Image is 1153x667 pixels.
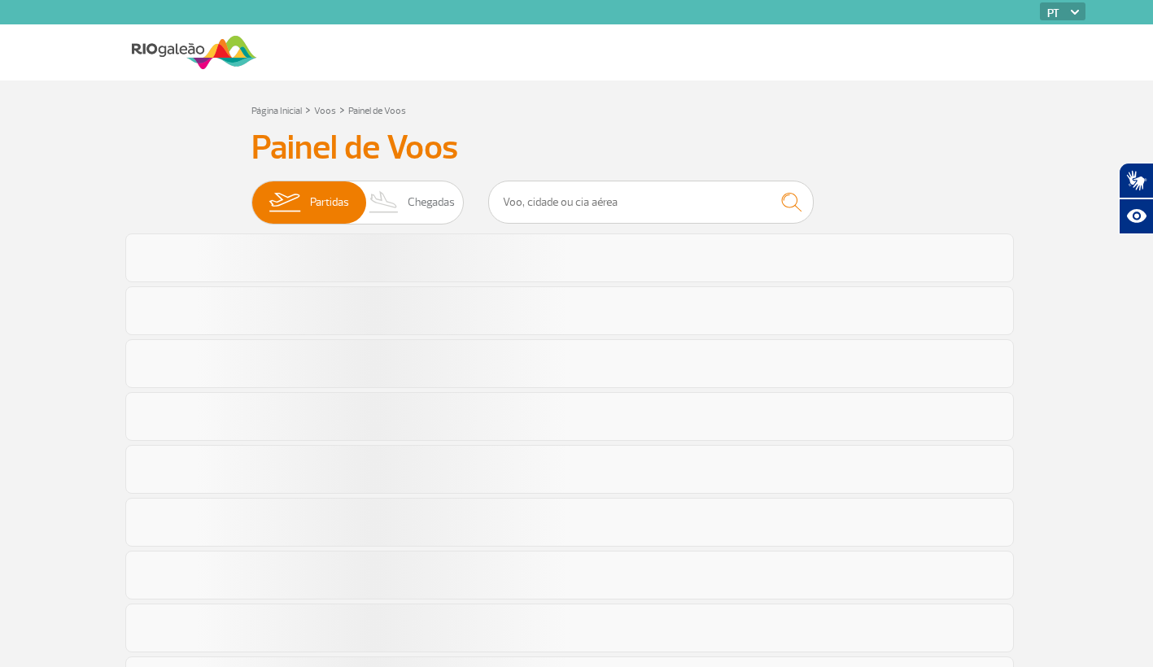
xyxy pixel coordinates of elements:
a: Página Inicial [251,105,302,117]
a: > [305,100,311,119]
img: slider-embarque [259,181,310,224]
a: Painel de Voos [348,105,406,117]
button: Abrir tradutor de língua de sinais. [1119,163,1153,198]
div: Plugin de acessibilidade da Hand Talk. [1119,163,1153,234]
span: Chegadas [408,181,455,224]
img: slider-desembarque [360,181,408,224]
span: Partidas [310,181,349,224]
input: Voo, cidade ou cia aérea [488,181,814,224]
a: Voos [314,105,336,117]
a: > [339,100,345,119]
h3: Painel de Voos [251,128,902,168]
button: Abrir recursos assistivos. [1119,198,1153,234]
